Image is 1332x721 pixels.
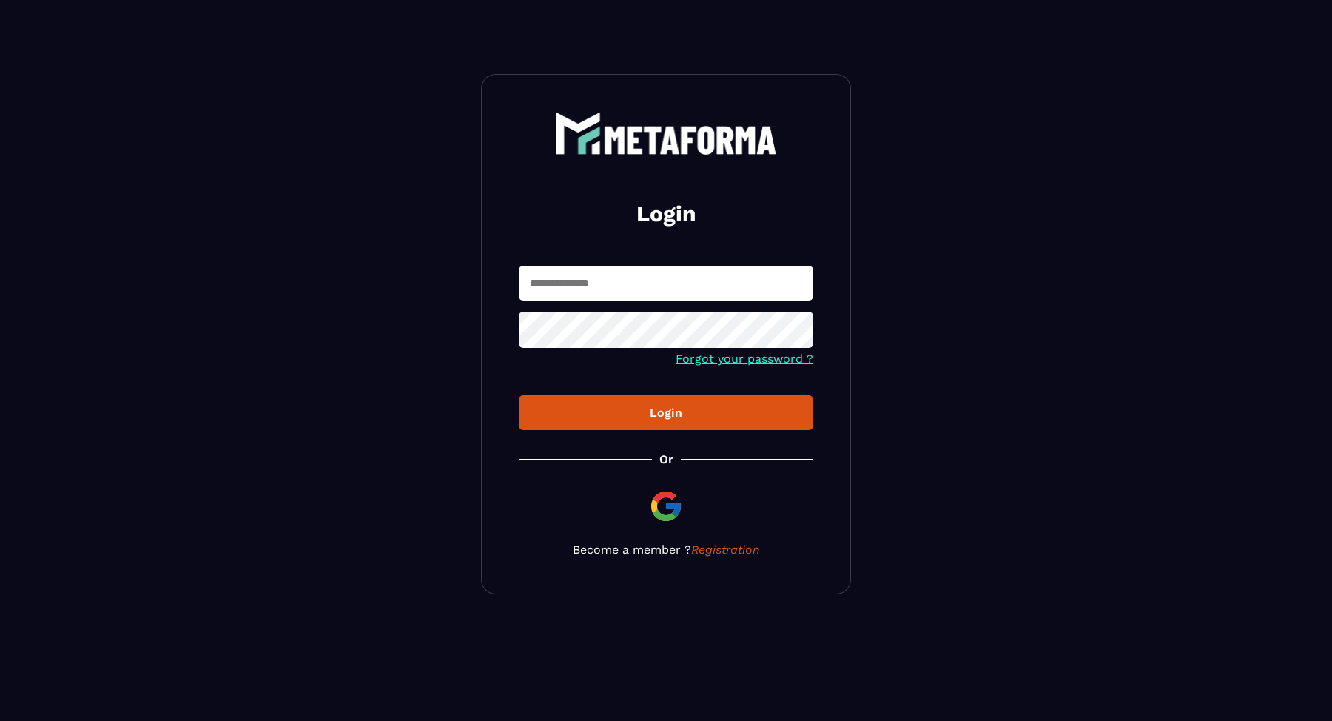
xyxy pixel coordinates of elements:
[519,395,813,430] button: Login
[659,452,673,466] p: Or
[536,199,795,229] h2: Login
[691,543,760,557] a: Registration
[519,543,813,557] p: Become a member ?
[555,112,777,155] img: logo
[676,352,813,366] a: Forgot your password ?
[648,489,684,524] img: google
[531,406,801,420] div: Login
[519,112,813,155] a: logo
